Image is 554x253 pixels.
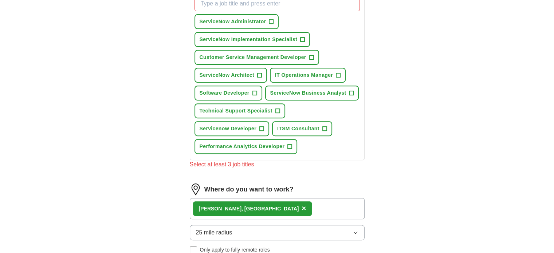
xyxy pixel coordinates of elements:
button: IT Operations Manager [270,68,346,83]
span: ServiceNow Business Analyst [270,89,346,97]
span: × [302,204,306,212]
button: Software Developer [195,86,262,100]
div: Select at least 3 job titles [190,160,365,169]
div: , [GEOGRAPHIC_DATA] [199,205,299,213]
button: 25 mile radius [190,225,365,240]
button: ServiceNow Business Analyst [265,86,359,100]
button: ITSM Consultant [272,121,332,136]
span: Technical Support Specialist [200,107,272,115]
span: Software Developer [200,89,250,97]
label: Where do you want to work? [204,185,294,194]
span: 25 mile radius [196,228,232,237]
button: Performance Analytics Developer [195,139,298,154]
button: ServiceNow Implementation Specialist [195,32,310,47]
button: ServiceNow Architect [195,68,267,83]
button: Servicenow Developer [195,121,269,136]
span: ServiceNow Administrator [200,18,266,25]
span: Customer Service Management Developer [200,54,306,61]
img: location.png [190,183,201,195]
button: Technical Support Specialist [195,103,285,118]
span: Performance Analytics Developer [200,143,285,150]
span: IT Operations Manager [275,71,333,79]
button: ServiceNow Administrator [195,14,279,29]
span: ServiceNow Architect [200,71,254,79]
span: Servicenow Developer [200,125,256,133]
span: ITSM Consultant [277,125,319,133]
button: × [302,203,306,214]
strong: [PERSON_NAME] [199,206,241,212]
button: Customer Service Management Developer [195,50,319,65]
span: ServiceNow Implementation Specialist [200,36,298,43]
